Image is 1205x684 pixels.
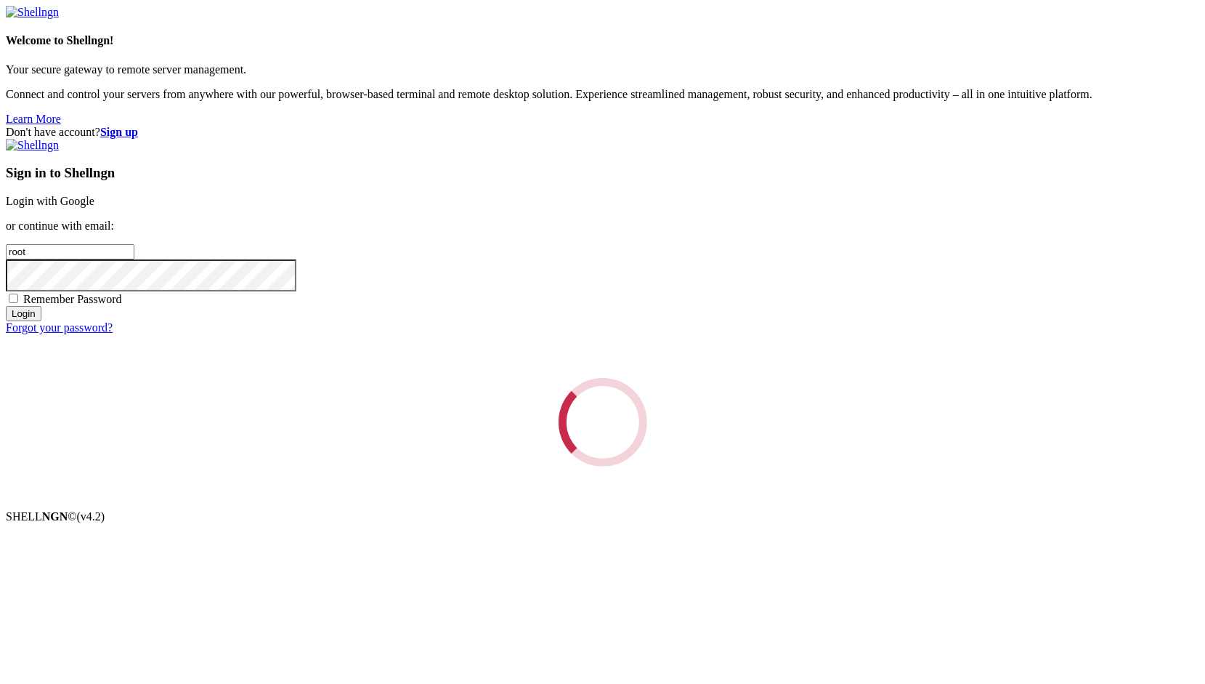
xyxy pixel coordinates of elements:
img: Shellngn [6,139,59,152]
a: Sign up [100,126,138,138]
input: Login [6,306,41,321]
span: 4.2.0 [77,510,105,523]
div: Loading... [554,374,651,470]
h4: Welcome to Shellngn! [6,34,1199,47]
p: or continue with email: [6,220,1199,233]
a: Login with Google [6,195,94,207]
p: Connect and control your servers from anywhere with our powerful, browser-based terminal and remo... [6,88,1199,101]
img: Shellngn [6,6,59,19]
span: Remember Password [23,293,122,305]
h3: Sign in to Shellngn [6,165,1199,181]
input: Email address [6,244,134,259]
div: Don't have account? [6,126,1199,139]
b: NGN [42,510,68,523]
span: SHELL © [6,510,105,523]
input: Remember Password [9,294,18,303]
a: Forgot your password? [6,321,113,334]
p: Your secure gateway to remote server management. [6,63,1199,76]
a: Learn More [6,113,61,125]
